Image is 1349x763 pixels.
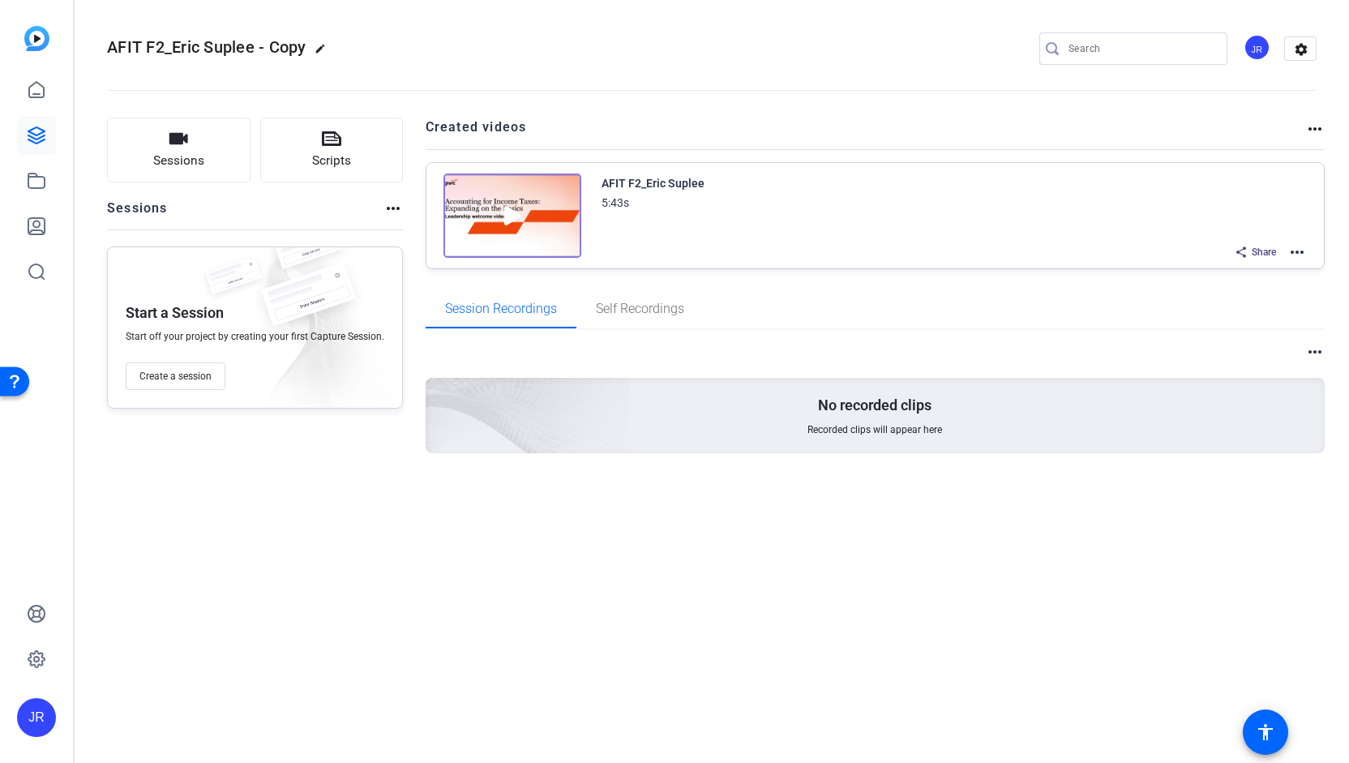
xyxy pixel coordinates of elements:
[426,118,1306,149] h2: Created videos
[247,264,369,344] img: fake-session.png
[602,174,704,193] div: AFIT F2_Eric Suplee
[1285,37,1317,62] mat-icon: settings
[139,370,212,383] span: Create a session
[1287,242,1307,262] mat-icon: more_horiz
[443,174,581,258] img: Creator Project Thumbnail
[602,193,629,212] div: 5:43s
[445,302,557,315] span: Session Recordings
[1244,34,1272,62] ngx-avatar: Jennifer Russo
[596,302,684,315] span: Self Recordings
[126,303,224,323] p: Start a Session
[126,362,225,390] button: Create a session
[24,26,49,51] img: blue-gradient.svg
[1256,722,1275,742] mat-icon: accessibility
[312,152,351,170] span: Scripts
[383,199,403,218] mat-icon: more_horiz
[260,118,404,182] button: Scripts
[126,330,384,343] span: Start off your project by creating your first Capture Session.
[244,218,631,570] img: embarkstudio-empty-session.png
[1252,246,1276,259] span: Share
[818,396,931,415] p: No recorded clips
[17,698,56,737] div: JR
[107,37,306,57] span: AFIT F2_Eric Suplee - Copy
[1305,342,1325,362] mat-icon: more_horiz
[315,43,334,62] mat-icon: edit
[807,423,942,436] span: Recorded clips will appear here
[1068,39,1214,58] input: Search
[1305,119,1325,139] mat-icon: more_horiz
[107,118,251,182] button: Sessions
[263,223,353,282] img: fake-session.png
[107,199,168,229] h2: Sessions
[153,152,204,170] span: Sessions
[237,242,394,416] img: embarkstudio-empty-session.png
[197,257,270,305] img: fake-session.png
[1244,34,1270,61] div: JR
